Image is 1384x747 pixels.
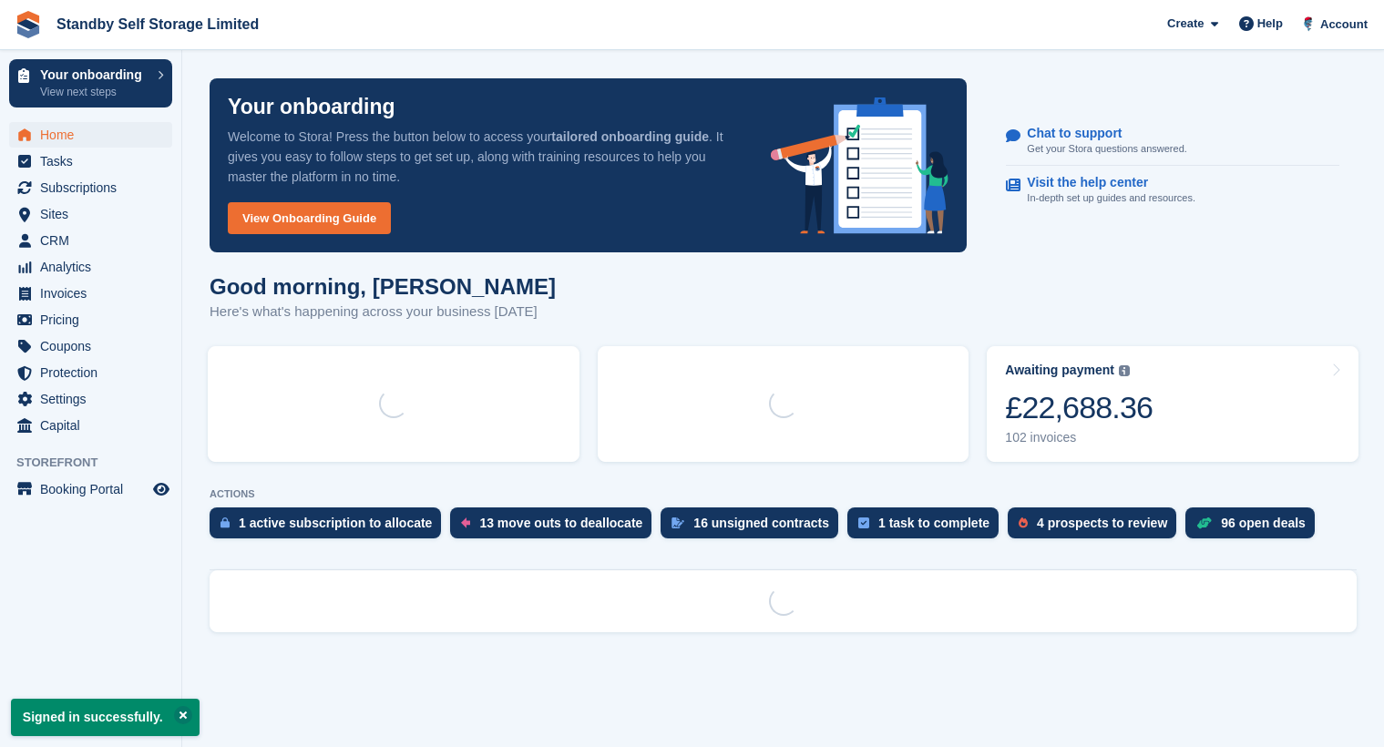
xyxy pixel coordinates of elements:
[1027,126,1172,141] p: Chat to support
[693,516,829,530] div: 16 unsigned contracts
[450,507,661,547] a: 13 move outs to deallocate
[1019,517,1028,528] img: prospect-51fa495bee0391a8d652442698ab0144808aea92771e9ea1ae160a38d050c398.svg
[228,127,742,187] p: Welcome to Stora! Press the button below to access your . It gives you easy to follow steps to ge...
[40,148,149,174] span: Tasks
[771,97,949,234] img: onboarding-info-6c161a55d2c0e0a8cae90662b2fe09162a5109e8cc188191df67fb4f79e88e88.svg
[1027,175,1181,190] p: Visit the help center
[15,11,42,38] img: stora-icon-8386f47178a22dfd0bd8f6a31ec36ba5ce8667c1dd55bd0f319d3a0aa187defe.svg
[40,281,149,306] span: Invoices
[661,507,847,547] a: 16 unsigned contracts
[40,201,149,227] span: Sites
[40,413,149,438] span: Capital
[1037,516,1167,530] div: 4 prospects to review
[878,516,989,530] div: 1 task to complete
[461,517,470,528] img: move_outs_to_deallocate_icon-f764333ba52eb49d3ac5e1228854f67142a1ed5810a6f6cc68b1a99e826820c5.svg
[210,507,450,547] a: 1 active subscription to allocate
[210,302,556,322] p: Here's what's happening across your business [DATE]
[40,84,149,100] p: View next steps
[9,201,172,227] a: menu
[228,202,391,234] a: View Onboarding Guide
[479,516,642,530] div: 13 move outs to deallocate
[9,360,172,385] a: menu
[40,175,149,200] span: Subscriptions
[1005,430,1153,445] div: 102 invoices
[9,228,172,253] a: menu
[9,413,172,438] a: menu
[9,122,172,148] a: menu
[40,122,149,148] span: Home
[228,97,395,118] p: Your onboarding
[40,228,149,253] span: CRM
[40,386,149,412] span: Settings
[49,9,266,39] a: Standby Self Storage Limited
[9,59,172,107] a: Your onboarding View next steps
[1008,507,1185,547] a: 4 prospects to review
[1221,516,1306,530] div: 96 open deals
[1196,517,1212,529] img: deal-1b604bf984904fb50ccaf53a9ad4b4a5d6e5aea283cecdc64d6e3604feb123c2.svg
[9,281,172,306] a: menu
[1185,507,1324,547] a: 96 open deals
[40,307,149,333] span: Pricing
[1005,363,1114,378] div: Awaiting payment
[220,517,230,528] img: active_subscription_to_allocate_icon-d502201f5373d7db506a760aba3b589e785aa758c864c3986d89f69b8ff3...
[9,333,172,359] a: menu
[1027,141,1186,157] p: Get your Stora questions answered.
[9,476,172,502] a: menu
[9,307,172,333] a: menu
[551,129,709,144] strong: tailored onboarding guide
[9,254,172,280] a: menu
[210,274,556,299] h1: Good morning, [PERSON_NAME]
[671,517,684,528] img: contract_signature_icon-13c848040528278c33f63329250d36e43548de30e8caae1d1a13099fd9432cc5.svg
[40,68,149,81] p: Your onboarding
[1006,117,1339,167] a: Chat to support Get your Stora questions answered.
[1027,190,1195,206] p: In-depth set up guides and resources.
[1299,15,1317,33] img: Glenn Fisher
[847,507,1008,547] a: 1 task to complete
[1119,365,1130,376] img: icon-info-grey-7440780725fd019a000dd9b08b2336e03edf1995a4989e88bcd33f0948082b44.svg
[9,148,172,174] a: menu
[40,476,149,502] span: Booking Portal
[40,360,149,385] span: Protection
[40,254,149,280] span: Analytics
[11,699,200,736] p: Signed in successfully.
[1005,389,1153,426] div: £22,688.36
[1167,15,1204,33] span: Create
[150,478,172,500] a: Preview store
[40,333,149,359] span: Coupons
[1257,15,1283,33] span: Help
[987,346,1358,462] a: Awaiting payment £22,688.36 102 invoices
[16,454,181,472] span: Storefront
[239,516,432,530] div: 1 active subscription to allocate
[9,175,172,200] a: menu
[210,488,1357,500] p: ACTIONS
[858,517,869,528] img: task-75834270c22a3079a89374b754ae025e5fb1db73e45f91037f5363f120a921f8.svg
[1320,15,1368,34] span: Account
[1006,166,1339,215] a: Visit the help center In-depth set up guides and resources.
[9,386,172,412] a: menu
